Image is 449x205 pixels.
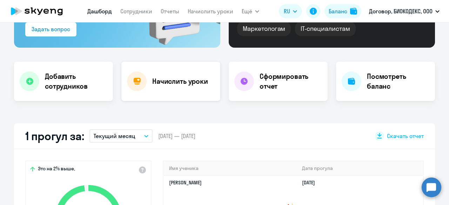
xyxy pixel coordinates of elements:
button: Ещё [242,4,259,18]
h4: Начислить уроки [152,76,208,86]
a: [DATE] [302,179,321,186]
a: Отчеты [161,8,179,15]
span: Скачать отчет [387,132,424,140]
button: Договор, БИОКОДЕКС, ООО [366,3,443,20]
a: Начислить уроки [188,8,233,15]
button: Текущий месяц [89,129,153,143]
th: Имя ученика [163,161,296,176]
button: Задать вопрос [25,22,76,36]
th: Дата прогула [296,161,423,176]
span: [DATE] — [DATE] [158,132,195,140]
h4: Добавить сотрудников [45,71,107,91]
div: Задать вопрос [32,25,70,33]
h4: Сформировать отчет [260,71,322,91]
span: Это на 2% выше, [38,165,75,174]
div: Баланс [329,7,347,15]
p: Текущий месяц [94,132,135,140]
button: Балансbalance [324,4,361,18]
h2: 1 прогул за: [25,129,84,143]
button: RU [279,4,302,18]
span: Ещё [242,7,252,15]
a: Сотрудники [120,8,152,15]
span: RU [284,7,290,15]
div: IT-специалистам [295,21,355,36]
h4: Посмотреть баланс [367,71,429,91]
a: [PERSON_NAME] [169,179,202,186]
div: Маркетологам [237,21,291,36]
p: Договор, БИОКОДЕКС, ООО [369,7,433,15]
a: Дашборд [87,8,112,15]
img: balance [350,8,357,15]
